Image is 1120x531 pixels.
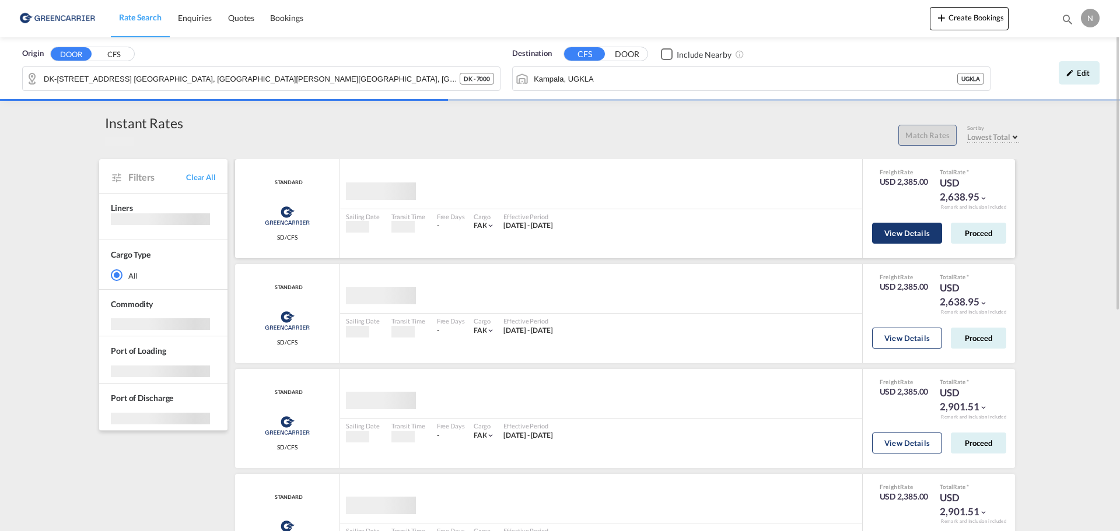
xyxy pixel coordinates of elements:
[503,421,553,430] div: Effective Period
[503,212,553,221] div: Effective Period
[17,5,96,31] img: b0b18ec08afe11efb1d4932555f5f09d.png
[930,7,1009,30] button: icon-plus 400-fgCreate Bookings
[272,284,302,291] div: Contract / Rate Agreement / Tariff / Spot Pricing Reference Number: STANDARD
[228,13,254,23] span: Quotes
[1061,13,1074,26] md-icon: icon-magnify
[111,269,216,281] md-radio-button: All
[261,201,313,230] img: Greencarrier Consolidators
[512,48,552,59] span: Destination
[965,483,969,490] span: Subject to Remarks
[346,317,380,325] div: Sailing Date
[940,378,998,386] div: Total Rate
[487,221,495,230] md-icon: icon-chevron-down
[957,73,985,85] div: UGKLA
[391,421,425,430] div: Transit Time
[979,299,988,307] md-icon: icon-chevron-down
[437,421,465,430] div: Free Days
[677,49,731,61] div: Include Nearby
[111,203,132,213] span: Liners
[503,326,553,336] div: 01 Sep 2025 - 31 Oct 2025
[272,389,302,396] span: STANDARD
[940,386,998,414] div: USD 2,901.51
[503,431,553,441] div: 01 Sep 2025 - 31 Oct 2025
[128,171,186,184] span: Filters
[940,176,998,204] div: USD 2,638.95
[1059,61,1100,85] div: icon-pencilEdit
[967,129,1021,142] md-select: Select: Lowest Total
[503,221,553,231] div: 01 Sep 2025 - 31 Oct 2025
[965,168,969,175] span: Subject to Remarks
[979,194,988,202] md-icon: icon-chevron-down
[1081,9,1100,27] div: N
[277,443,297,451] span: SD/CFS
[474,317,495,325] div: Cargo
[474,212,495,221] div: Cargo
[437,317,465,325] div: Free Days
[487,326,495,335] md-icon: icon-chevron-down
[437,212,465,221] div: Free Days
[872,223,942,244] button: View Details
[111,393,173,403] span: Port of Discharge
[261,306,313,335] img: Greencarrier Consolidators
[951,328,1006,349] button: Proceed
[503,326,553,335] span: [DATE] - [DATE]
[880,273,929,281] div: Freight Rate
[880,168,929,176] div: Freight Rate
[437,431,439,441] div: -
[111,249,150,261] div: Cargo Type
[979,403,988,412] md-icon: icon-chevron-down
[277,233,297,241] span: SD/CFS
[935,10,949,24] md-icon: icon-plus 400-fg
[880,281,929,293] div: USD 2,385.00
[272,494,302,501] div: Contract / Rate Agreement / Tariff / Spot Pricing Reference Number: STANDARD
[391,317,425,325] div: Transit Time
[951,432,1006,453] button: Proceed
[967,125,1021,132] div: Sort by
[270,13,303,23] span: Bookings
[965,273,969,280] span: Subject to Remarks
[474,431,487,439] span: FAK
[437,326,439,336] div: -
[119,12,162,22] span: Rate Search
[940,273,998,281] div: Total Rate
[880,176,929,188] div: USD 2,385.00
[474,421,495,430] div: Cargo
[940,168,998,176] div: Total Rate
[1061,13,1074,30] div: icon-magnify
[932,518,1015,525] div: Remark and Inclusion included
[932,204,1015,210] div: Remark and Inclusion included
[503,431,553,439] span: [DATE] - [DATE]
[272,179,302,187] span: STANDARD
[437,221,439,231] div: -
[607,48,647,61] button: DOOR
[880,483,929,491] div: Freight Rate
[872,328,942,349] button: View Details
[880,491,929,502] div: USD 2,385.00
[272,179,302,187] div: Contract / Rate Agreement / Tariff / Spot Pricing Reference Number: STANDARD
[474,326,487,335] span: FAK
[503,221,553,230] span: [DATE] - [DATE]
[932,414,1015,420] div: Remark and Inclusion included
[51,47,92,61] button: DOOR
[979,508,988,516] md-icon: icon-chevron-down
[880,378,929,386] div: Freight Rate
[111,346,166,356] span: Port of Loading
[534,70,957,87] input: Search by Port
[898,125,957,146] button: Match Rates
[272,389,302,396] div: Contract / Rate Agreement / Tariff / Spot Pricing Reference Number: STANDARD
[93,48,134,61] button: CFS
[272,494,302,501] span: STANDARD
[661,48,731,60] md-checkbox: Checkbox No Ink
[111,299,153,309] span: Commodity
[735,50,744,59] md-icon: Unchecked: Ignores neighbouring ports when fetching rates.Checked : Includes neighbouring ports w...
[277,338,297,346] span: SD/CFS
[940,281,998,309] div: USD 2,638.95
[965,378,969,385] span: Subject to Remarks
[1066,69,1074,77] md-icon: icon-pencil
[487,431,495,439] md-icon: icon-chevron-down
[474,221,487,230] span: FAK
[261,411,313,440] img: Greencarrier Consolidators
[44,70,460,87] input: Search by Door
[503,317,553,325] div: Effective Period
